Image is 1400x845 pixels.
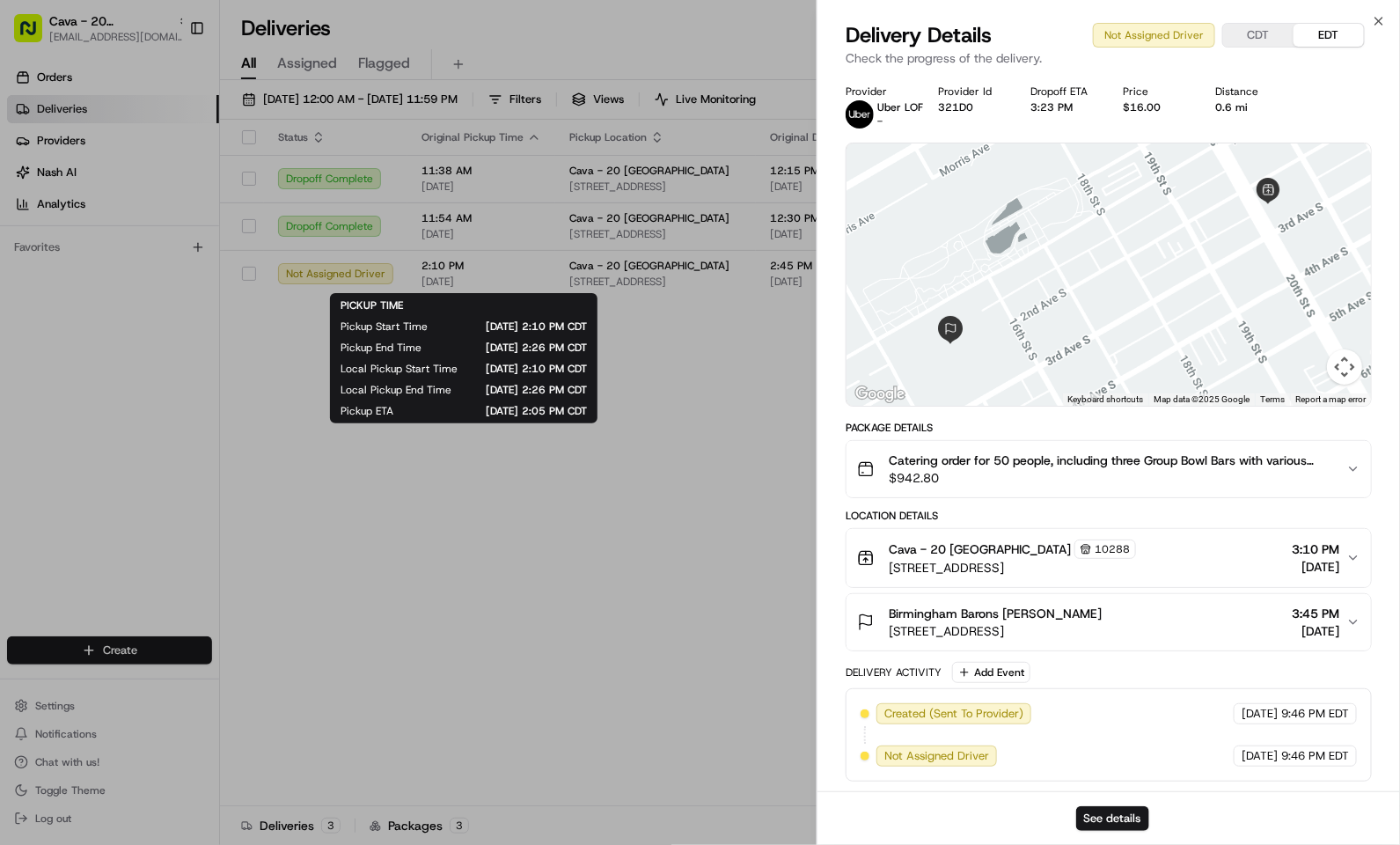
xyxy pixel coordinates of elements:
div: 3:23 PM [1030,100,1095,114]
span: 10288 [1095,542,1130,556]
span: 9:46 PM EDT [1281,748,1349,764]
div: 📗 [18,258,32,272]
button: Map camera controls [1327,349,1362,385]
button: Start new chat [299,174,320,195]
span: Pickup ETA [341,404,393,418]
button: EDT [1294,24,1364,47]
span: [STREET_ADDRESS] [889,559,1136,577]
div: Provider Id [938,84,1002,99]
span: Catering order for 50 people, including three Group Bowl Bars with various proteins (Grilled Chic... [889,452,1332,469]
span: [DATE] [1242,706,1278,722]
a: Report a map error [1295,394,1366,404]
span: [DATE] 2:26 PM CDT [450,341,587,355]
span: Pylon [175,299,213,312]
a: 💻API Documentation [142,249,290,281]
a: Powered byPylon [124,298,213,312]
div: 0.6 mi [1215,100,1279,114]
span: Not Assigned Driver [884,748,989,764]
span: [DATE] 2:05 PM CDT [421,404,587,418]
p: Welcome 👋 [18,71,320,99]
span: Created (Sent To Provider) [884,706,1023,722]
button: Keyboard shortcuts [1067,393,1143,406]
button: Catering order for 50 people, including three Group Bowl Bars with various proteins (Grilled Chic... [847,441,1371,497]
img: Nash [18,18,53,54]
a: Terms (opens in new tab) [1260,394,1285,404]
img: uber-new-logo.jpeg [846,100,874,129]
span: [DATE] 2:26 PM CDT [480,383,587,397]
span: Delivery Details [846,21,992,49]
span: Map data ©2025 Google [1154,394,1250,404]
div: 💻 [149,258,163,272]
div: We're available if you need us! [60,187,223,201]
span: [DATE] 2:10 PM CDT [486,362,587,376]
span: Birmingham Barons [PERSON_NAME] [889,605,1102,622]
img: 1736555255976-a54dd68f-1ca7-489b-9aae-adbdc363a1c4 [18,169,49,201]
span: Knowledge Base [35,256,135,274]
button: Add Event [952,662,1030,683]
span: PICKUP TIME [341,298,403,312]
button: 321D0 [938,100,973,114]
span: Pickup Start Time [341,320,428,334]
span: Uber LOF [877,100,923,114]
div: Price [1123,84,1187,99]
span: [DATE] [1292,558,1339,576]
button: CDT [1223,24,1294,47]
div: Provider [846,84,910,99]
div: Start new chat [60,169,289,187]
input: Clear [46,114,290,133]
span: API Documentation [166,256,282,274]
span: $942.80 [889,469,1332,487]
span: Pickup End Time [341,341,421,355]
span: Cava - 20 [GEOGRAPHIC_DATA] [889,540,1071,558]
span: 9:46 PM EDT [1281,706,1349,722]
span: [STREET_ADDRESS] [889,622,1102,640]
span: [DATE] [1292,622,1339,640]
span: [DATE] [1242,748,1278,764]
div: Delivery Activity [846,665,942,680]
a: 📗Knowledge Base [11,249,142,281]
div: Location Details [846,509,1372,523]
button: Cava - 20 [GEOGRAPHIC_DATA]10288[STREET_ADDRESS]3:10 PM[DATE] [847,529,1371,587]
div: $16.00 [1123,100,1187,114]
button: See details [1076,806,1149,831]
span: 3:10 PM [1292,540,1339,558]
p: Check the progress of the delivery. [846,49,1372,67]
div: Package Details [846,421,1372,435]
div: Dropoff ETA [1030,84,1095,99]
img: Google [851,383,909,406]
span: [DATE] 2:10 PM CDT [456,320,587,334]
a: Open this area in Google Maps (opens a new window) [851,383,909,406]
button: Birmingham Barons [PERSON_NAME][STREET_ADDRESS]3:45 PM[DATE] [847,594,1371,650]
span: Local Pickup Start Time [341,362,458,376]
span: - [877,114,883,129]
span: 3:45 PM [1292,605,1339,622]
div: Distance [1215,84,1279,99]
span: Local Pickup End Time [341,383,451,397]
